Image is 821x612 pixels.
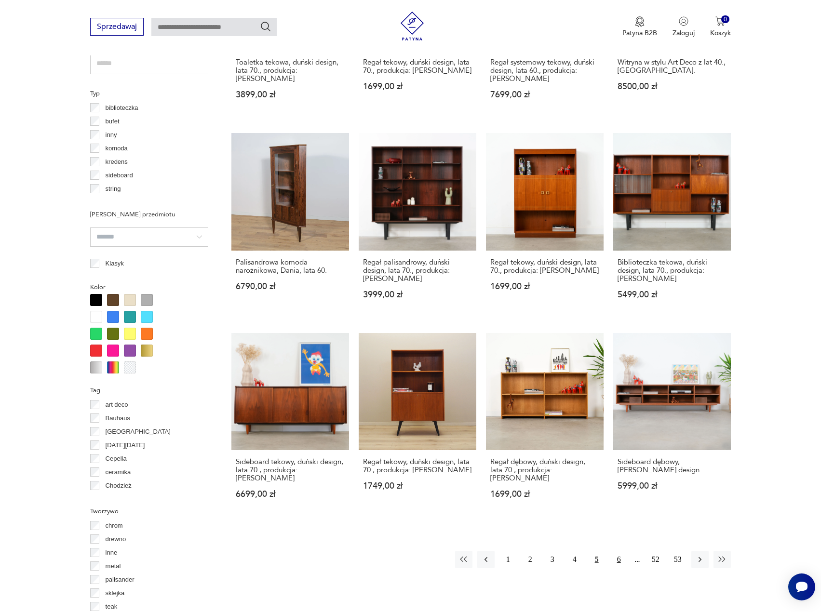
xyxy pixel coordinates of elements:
a: Sprzedawaj [90,24,144,31]
h3: Regał tekowy, duński design, lata 70., produkcja: [PERSON_NAME] [363,458,472,474]
p: komoda [106,143,128,154]
p: inny [106,130,117,140]
p: art deco [106,399,128,410]
h3: Palisandrowa komoda narożnikowa, Dania, lata 60. [236,258,345,275]
h3: Regał dębowy, duński design, lata 70., produkcja: [PERSON_NAME] [490,458,599,482]
a: Regał palisandrowy, duński design, lata 70., produkcja: DaniaRegał palisandrowy, duński design, l... [359,133,476,318]
p: palisander [106,574,135,585]
p: drewno [106,534,126,545]
button: 52 [647,551,664,568]
p: witryna [106,197,125,208]
p: 1699,00 zł [490,490,599,498]
p: metal [106,561,121,572]
a: Sideboard dębowy, skandynawski designSideboard dębowy, [PERSON_NAME] design5999,00 zł [613,333,731,518]
p: Ćmielów [106,494,130,505]
p: [GEOGRAPHIC_DATA] [106,426,171,437]
button: 0Koszyk [710,16,731,38]
p: Kolor [90,282,208,293]
p: Typ [90,88,208,99]
button: 4 [566,551,583,568]
p: 3899,00 zł [236,91,345,99]
h3: Sideboard dębowy, [PERSON_NAME] design [618,458,727,474]
p: teak [106,601,118,612]
p: 6790,00 zł [236,282,345,291]
img: Patyna - sklep z meblami i dekoracjami vintage [398,12,427,40]
img: Ikona medalu [635,16,645,27]
button: Patyna B2B [622,16,657,38]
h3: Regał tekowy, duński design, lata 70., produkcja: [PERSON_NAME] [490,258,599,275]
p: 1699,00 zł [490,282,599,291]
a: Ikona medaluPatyna B2B [622,16,657,38]
h3: Toaletka tekowa, duński design, lata 70., produkcja: [PERSON_NAME] [236,58,345,83]
img: Ikona koszyka [715,16,725,26]
p: 5499,00 zł [618,291,727,299]
button: Sprzedawaj [90,18,144,36]
p: ceramika [106,467,131,478]
p: [DATE][DATE] [106,440,145,451]
a: Regał tekowy, duński design, lata 70., produkcja: DaniaRegał tekowy, duński design, lata 70., pro... [359,333,476,518]
p: sklejka [106,588,125,599]
p: Bauhaus [106,413,130,424]
p: Patyna B2B [622,28,657,38]
p: Cepelia [106,453,127,464]
p: 8500,00 zł [618,82,727,91]
div: 0 [721,15,729,24]
p: 1749,00 zł [363,482,472,490]
p: 1699,00 zł [363,82,472,91]
p: Tworzywo [90,506,208,517]
button: Szukaj [260,21,271,32]
button: 5 [588,551,606,568]
p: bufet [106,116,120,127]
p: kredens [106,157,128,167]
p: string [106,184,121,194]
button: 3 [544,551,561,568]
h3: Regał systemowy tekowy, duński design, lata 60., produkcja: [PERSON_NAME] [490,58,599,83]
h3: Witryna w stylu Art Deco z lat 40., [GEOGRAPHIC_DATA]. [618,58,727,75]
iframe: Smartsupp widget button [788,573,815,600]
p: Tag [90,385,208,396]
p: Koszyk [710,28,731,38]
button: 6 [610,551,628,568]
a: Regał tekowy, duński design, lata 70., produkcja: DaniaRegał tekowy, duński design, lata 70., pro... [486,133,604,318]
h3: Sideboard tekowy, duński design, lata 70., produkcja: [PERSON_NAME] [236,458,345,482]
p: 6699,00 zł [236,490,345,498]
p: [PERSON_NAME] przedmiotu [90,209,208,220]
p: 3999,00 zł [363,291,472,299]
h3: Regał tekowy, duński design, lata 70., produkcja: [PERSON_NAME] [363,58,472,75]
p: biblioteczka [106,103,138,113]
p: 7699,00 zł [490,91,599,99]
p: chrom [106,520,123,531]
img: Ikonka użytkownika [679,16,688,26]
button: 2 [522,551,539,568]
button: 1 [499,551,517,568]
a: Biblioteczka tekowa, duński design, lata 70., produkcja: DaniaBiblioteczka tekowa, duński design,... [613,133,731,318]
a: Sideboard tekowy, duński design, lata 70., produkcja: DaniaSideboard tekowy, duński design, lata ... [231,333,349,518]
p: Klasyk [106,258,124,269]
button: Zaloguj [673,16,695,38]
p: sideboard [106,170,133,181]
h3: Biblioteczka tekowa, duński design, lata 70., produkcja: [PERSON_NAME] [618,258,727,283]
p: 5999,00 zł [618,482,727,490]
p: inne [106,547,118,558]
p: Chodzież [106,480,132,491]
p: Zaloguj [673,28,695,38]
h3: Regał palisandrowy, duński design, lata 70., produkcja: [PERSON_NAME] [363,258,472,283]
a: Regał dębowy, duński design, lata 70., produkcja: Lyby MøblerRegał dębowy, duński design, lata 70... [486,333,604,518]
button: 53 [669,551,686,568]
a: Palisandrowa komoda narożnikowa, Dania, lata 60.Palisandrowa komoda narożnikowa, Dania, lata 60.6... [231,133,349,318]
